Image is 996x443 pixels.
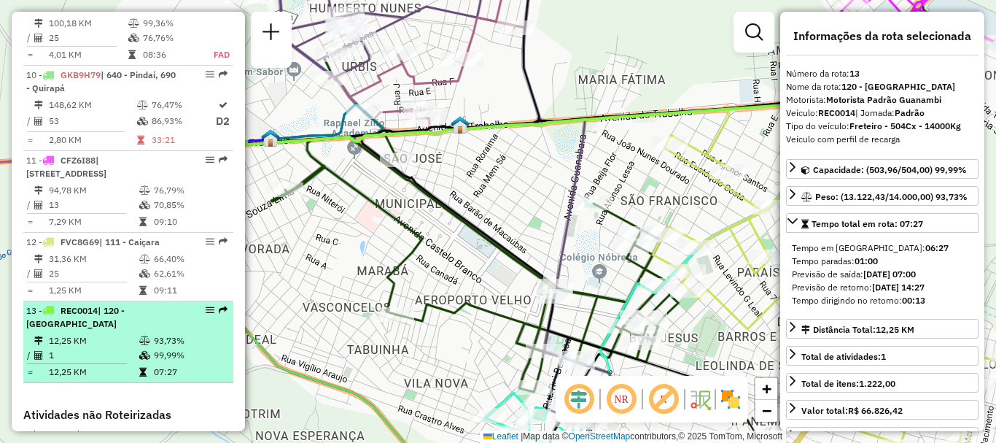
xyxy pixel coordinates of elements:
[99,236,160,247] span: | 111 - Caiçara
[153,266,227,281] td: 62,61%
[153,334,227,348] td: 93,73%
[153,252,227,266] td: 66,40%
[792,255,973,268] div: Tempo paradas:
[719,388,742,411] img: Exibir/Ocultar setores
[48,47,128,62] td: 4,01 KM
[762,380,771,398] span: +
[786,159,979,179] a: Capacidade: (503,96/504,00) 99,99%
[34,269,43,278] i: Total de Atividades
[48,112,136,131] td: 53
[881,351,886,362] strong: 1
[61,236,99,247] span: FVC8G69
[521,431,523,442] span: |
[137,117,148,126] i: % de utilização da cubagem
[895,107,925,118] strong: Padrão
[61,305,98,316] span: REC0014
[815,191,968,202] span: Peso: (13.122,43/14.000,00) 93,73%
[206,237,214,246] em: Opções
[26,133,34,147] td: =
[801,377,895,390] div: Total de itens:
[139,368,147,377] i: Tempo total em rota
[48,252,139,266] td: 31,36 KM
[82,428,111,439] strong: 891,10
[604,382,639,417] span: Ocultar NR
[48,98,136,112] td: 148,62 KM
[801,323,914,336] div: Distância Total:
[48,198,139,212] td: 13
[151,112,215,131] td: 86,93%
[153,365,227,380] td: 07:27
[483,431,518,442] a: Leaflet
[48,133,136,147] td: 2,80 KM
[818,107,855,118] strong: REC0014
[786,107,979,120] div: Veículo:
[902,295,925,306] strong: 00:13
[61,69,101,80] span: GKB9H79
[739,18,769,47] a: Exibir filtros
[26,47,34,62] td: =
[786,29,979,43] h4: Informações da rota selecionada
[206,306,214,315] em: Opções
[26,365,34,380] td: =
[153,183,227,198] td: 76,79%
[786,120,979,133] div: Tipo do veículo:
[786,373,979,393] a: Total de itens:1.222,00
[139,286,147,295] i: Tempo total em rota
[812,218,923,229] span: Tempo total em rota: 07:27
[137,136,144,145] i: Tempo total em rota
[23,428,233,441] div: Cubagem total:
[34,336,43,345] i: Distância Total
[855,107,925,118] span: | Jornada:
[48,334,139,348] td: 12,25 KM
[872,282,925,293] strong: [DATE] 14:27
[153,215,227,229] td: 09:10
[48,16,128,31] td: 100,18 KM
[826,94,941,105] strong: Motorista Padrão Guanambi
[841,81,955,92] strong: 120 - [GEOGRAPHIC_DATA]
[48,183,139,198] td: 94,78 KM
[34,19,43,28] i: Distância Total
[786,67,979,80] div: Número da rota:
[34,186,43,195] i: Distância Total
[26,155,106,179] span: 11 -
[139,186,150,195] i: % de utilização do peso
[219,237,227,246] em: Rota exportada
[219,101,227,109] i: Rota otimizada
[153,348,227,363] td: 99,99%
[219,306,227,315] em: Rota exportada
[153,283,227,298] td: 09:11
[786,186,979,206] a: Peso: (13.122,43/14.000,00) 93,73%
[26,236,160,247] span: 12 -
[801,351,886,362] span: Total de atividades:
[34,255,43,263] i: Distância Total
[26,69,176,93] span: 10 -
[792,281,973,294] div: Previsão de retorno:
[786,213,979,233] a: Tempo total em rota: 07:27
[762,401,771,420] span: −
[261,128,280,147] img: Guanambi FAD
[48,266,139,281] td: 25
[137,101,148,109] i: % de utilização do peso
[26,305,125,329] span: | 120 - [GEOGRAPHIC_DATA]
[142,31,199,45] td: 76,76%
[849,120,961,131] strong: Freteiro - 504Cx - 14000Kg
[139,217,147,226] i: Tempo total em rota
[26,305,125,329] span: 13 -
[863,269,916,280] strong: [DATE] 07:00
[859,378,895,389] strong: 1.222,00
[26,283,34,298] td: =
[786,80,979,93] div: Nome da rota:
[26,215,34,229] td: =
[26,69,176,93] span: | 640 - Pindaí, 690 - Quirapá
[925,242,949,253] strong: 06:27
[786,93,979,107] div: Motorista:
[26,198,34,212] td: /
[48,348,139,363] td: 1
[786,400,979,420] a: Valor total:R$ 66.826,42
[801,404,903,417] div: Valor total:
[139,269,150,278] i: % de utilização da cubagem
[128,50,136,59] i: Tempo total em rota
[139,201,150,209] i: % de utilização da cubagem
[151,98,215,112] td: 76,47%
[34,101,43,109] i: Distância Total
